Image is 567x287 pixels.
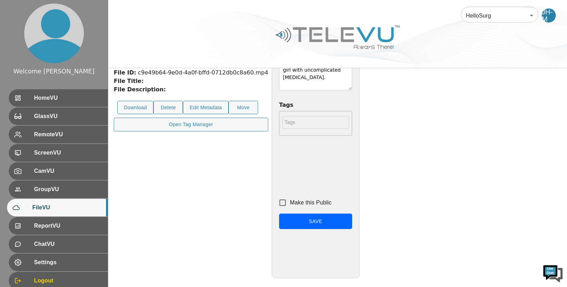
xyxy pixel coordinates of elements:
[9,126,108,143] div: RemoteVU
[114,69,268,77] div: c9e49b64-9e0d-4a0f-bffd-0712db0c8a60.mp4
[461,6,538,25] div: HelloSurg
[114,118,268,131] button: Open Tag Manager
[24,4,84,63] img: profile.png
[9,144,108,162] div: ScreenVU
[117,101,153,115] button: Download
[12,33,29,50] img: d_736959983_company_1615157101543_736959983
[9,217,108,235] div: ReportVU
[41,89,97,159] span: We're online!
[34,240,102,248] span: ChatVU
[290,199,332,205] span: Make this Public
[183,101,229,115] button: Edit Metadata
[34,185,102,194] span: GroupVU
[9,254,108,271] div: Settings
[114,69,136,76] strong: File ID:
[34,222,102,230] span: ReportVU
[7,199,108,216] div: FileVU
[34,94,102,102] span: HomeVU
[32,203,102,212] span: FileVU
[9,107,108,125] div: GlassVU
[9,235,108,253] div: ChatVU
[282,116,349,129] input: Tags
[279,214,352,229] button: Save
[114,78,144,84] strong: File Title:
[4,192,134,216] textarea: Type your message and hit 'Enter'
[542,8,556,22] div: JH-M
[115,4,132,20] div: Minimize live chat window
[9,181,108,198] div: GroupVU
[9,89,108,107] div: HomeVU
[13,67,94,76] div: Welcome [PERSON_NAME]
[275,22,401,52] img: Logo
[34,167,102,175] span: CamVU
[279,55,352,90] textarea: [DEMOGRAPHIC_DATA] girl with uncomplicated [MEDICAL_DATA].
[37,37,118,46] div: Chat with us now
[34,149,102,157] span: ScreenVU
[34,258,102,267] span: Settings
[34,130,102,139] span: RemoteVU
[542,262,563,283] img: Chat Widget
[279,101,352,109] label: Tags
[34,112,102,120] span: GlassVU
[9,162,108,180] div: CamVU
[229,101,258,115] button: Move
[114,86,166,93] strong: File Description:
[153,101,183,115] button: Delete
[34,276,102,285] span: Logout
